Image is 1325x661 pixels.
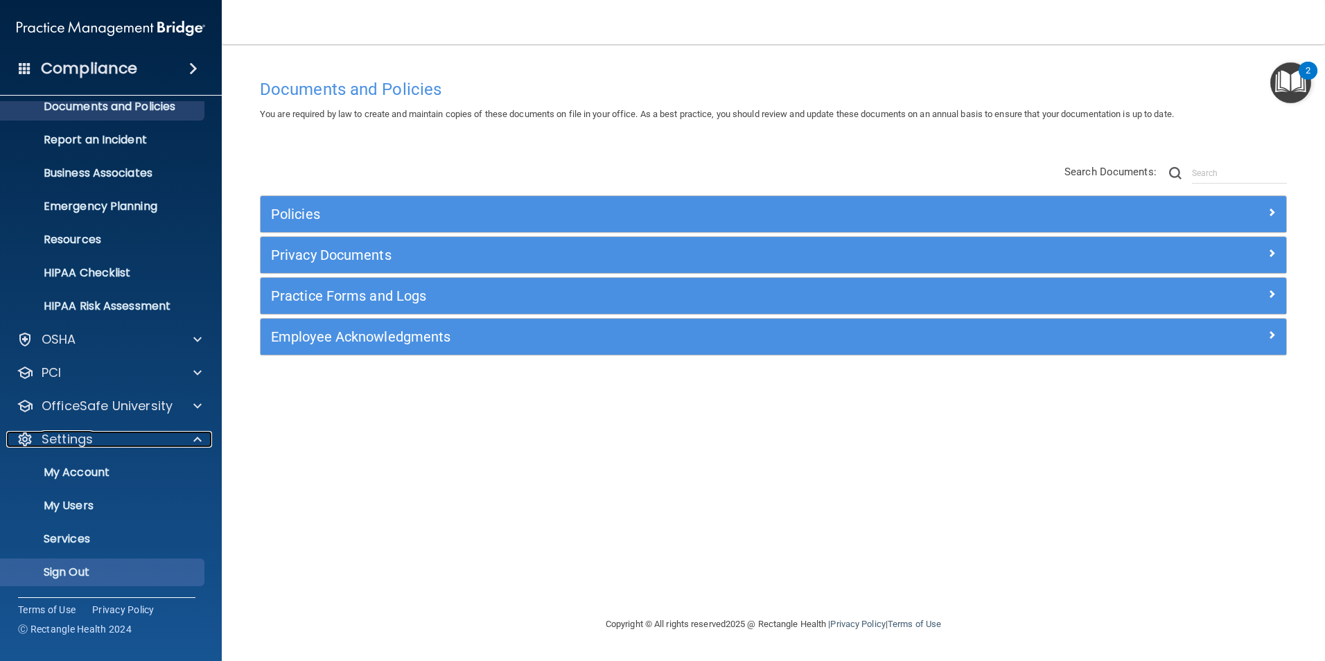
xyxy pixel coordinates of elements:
iframe: Drift Widget Chat Controller [1085,563,1308,618]
p: Services [9,532,198,546]
span: You are required by law to create and maintain copies of these documents on file in your office. ... [260,109,1174,119]
span: Ⓒ Rectangle Health 2024 [18,622,132,636]
p: Report an Incident [9,133,198,147]
img: PMB logo [17,15,205,42]
div: Copyright © All rights reserved 2025 @ Rectangle Health | | [520,602,1026,646]
h5: Policies [271,206,1019,222]
p: HIPAA Risk Assessment [9,299,198,313]
a: PCI [17,364,202,381]
h5: Practice Forms and Logs [271,288,1019,303]
span: Search Documents: [1064,166,1157,178]
a: Privacy Documents [271,244,1276,266]
h5: Privacy Documents [271,247,1019,263]
a: OSHA [17,331,202,348]
p: Business Associates [9,166,198,180]
a: Policies [271,203,1276,225]
a: Privacy Policy [92,603,155,617]
p: Settings [42,431,93,448]
p: OfficeSafe University [42,398,173,414]
p: HIPAA Checklist [9,266,198,280]
div: 2 [1306,71,1310,89]
p: Sign Out [9,565,198,579]
h5: Employee Acknowledgments [271,329,1019,344]
button: Open Resource Center, 2 new notifications [1270,62,1311,103]
p: Resources [9,233,198,247]
a: Settings [17,431,202,448]
p: Documents and Policies [9,100,198,114]
input: Search [1192,163,1287,184]
h4: Compliance [41,59,137,78]
a: Practice Forms and Logs [271,285,1276,307]
a: Employee Acknowledgments [271,326,1276,348]
p: PCI [42,364,61,381]
a: OfficeSafe University [17,398,202,414]
a: Privacy Policy [830,619,885,629]
a: Terms of Use [888,619,941,629]
p: OSHA [42,331,76,348]
p: My Users [9,499,198,513]
p: My Account [9,466,198,479]
p: Emergency Planning [9,200,198,213]
h4: Documents and Policies [260,80,1287,98]
a: Terms of Use [18,603,76,617]
img: ic-search.3b580494.png [1169,167,1182,179]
